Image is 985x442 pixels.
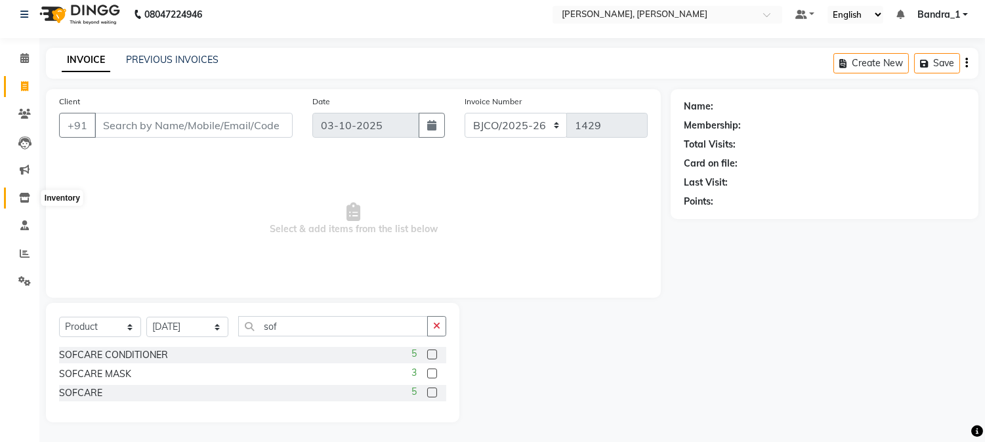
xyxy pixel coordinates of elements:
span: 5 [411,385,417,399]
label: Invoice Number [465,96,522,108]
div: SOFCARE MASK [59,367,131,381]
span: Bandra_1 [917,8,960,22]
div: SOFCARE CONDITIONER [59,348,168,362]
a: PREVIOUS INVOICES [126,54,219,66]
label: Date [312,96,330,108]
div: SOFCARE [59,386,102,400]
span: Select & add items from the list below [59,153,648,285]
a: INVOICE [62,49,110,72]
span: 5 [411,347,417,361]
span: 3 [411,366,417,380]
div: Last Visit: [684,176,728,190]
div: Membership: [684,119,741,132]
input: Search by Name/Mobile/Email/Code [94,113,293,138]
div: Name: [684,100,713,113]
button: +91 [59,113,96,138]
label: Client [59,96,80,108]
div: Inventory [41,190,83,206]
input: Search or Scan [238,316,428,336]
button: Create New [833,53,909,73]
div: Card on file: [684,157,738,171]
div: Total Visits: [684,138,736,151]
button: Save [914,53,960,73]
div: Points: [684,195,713,209]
